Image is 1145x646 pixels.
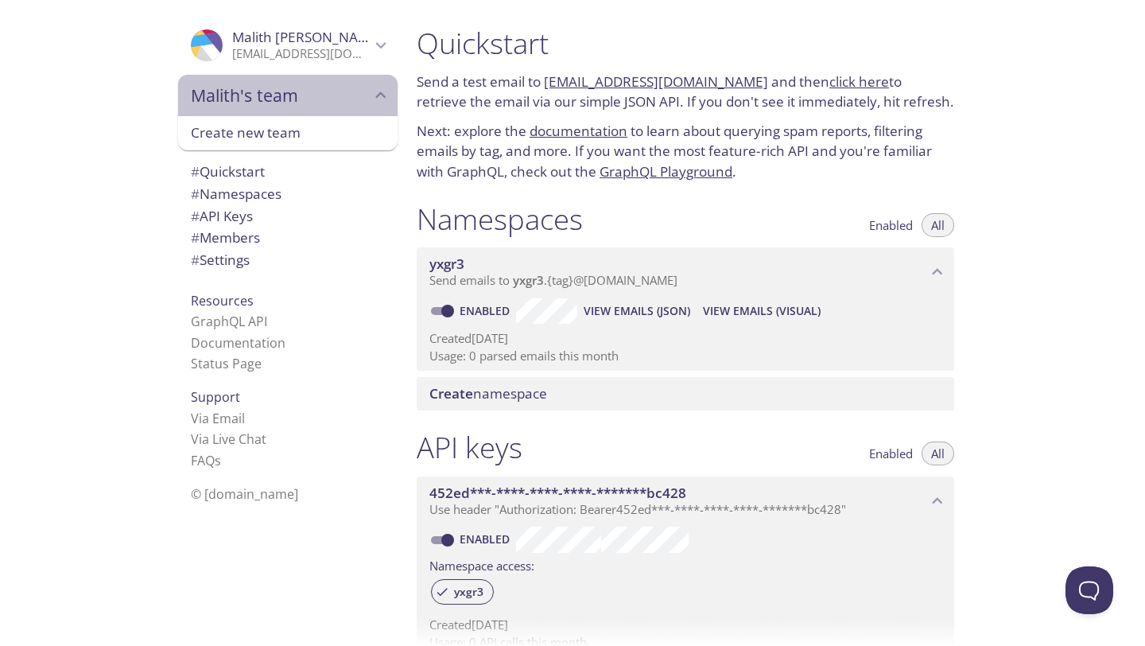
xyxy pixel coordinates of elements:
span: Resources [191,292,254,309]
button: Enabled [860,442,922,465]
div: Team Settings [178,249,398,271]
span: yxgr3 [444,585,493,599]
a: documentation [530,122,627,140]
h1: Namespaces [417,201,583,237]
p: Send a test email to and then to retrieve the email via our simple JSON API. If you don't see it ... [417,72,954,112]
a: [EMAIL_ADDRESS][DOMAIN_NAME] [544,72,768,91]
span: Send emails to . {tag} @[DOMAIN_NAME] [429,272,677,288]
span: # [191,162,200,181]
span: Malith's team [191,84,371,107]
div: Malith De Silva [178,19,398,72]
span: # [191,228,200,247]
span: s [215,452,221,469]
span: yxgr3 [429,255,464,273]
span: Malith [PERSON_NAME] [232,28,382,46]
a: GraphQL API [191,313,267,330]
a: Via Live Chat [191,430,266,448]
span: Quickstart [191,162,265,181]
span: © [DOMAIN_NAME] [191,485,298,503]
h1: API keys [417,430,522,465]
div: Malith's team [178,75,398,116]
div: Create namespace [417,377,954,411]
iframe: Help Scout Beacon - Open [1065,566,1113,614]
span: Settings [191,251,250,269]
a: Enabled [457,303,516,318]
span: Create [429,384,473,403]
div: yxgr3 namespace [417,247,954,297]
button: Enabled [860,213,922,237]
a: Enabled [457,531,516,547]
div: Members [178,227,398,249]
button: View Emails (Visual) [697,298,827,324]
a: click here [829,72,889,91]
span: Support [191,388,240,406]
a: FAQ [191,452,221,469]
span: yxgr3 [513,272,544,288]
span: Namespaces [191,185,281,203]
span: # [191,207,200,225]
button: View Emails (JSON) [577,298,697,324]
p: Usage: 0 parsed emails this month [429,348,941,364]
button: All [922,213,954,237]
div: Quickstart [178,161,398,183]
span: Members [191,228,260,247]
a: Via Email [191,410,245,427]
span: # [191,251,200,269]
span: View Emails (Visual) [703,302,821,321]
button: All [922,442,954,465]
div: Create new team [178,116,398,151]
span: API Keys [191,207,253,225]
span: # [191,185,200,203]
a: Status Page [191,355,262,372]
p: Next: explore the to learn about querying spam reports, filtering emails by tag, and more. If you... [417,121,954,182]
label: Namespace access: [429,553,534,576]
span: View Emails (JSON) [584,302,690,321]
span: namespace [429,384,547,403]
div: API Keys [178,205,398,228]
a: Documentation [191,334,285,352]
p: [EMAIL_ADDRESS][DOMAIN_NAME] [232,46,371,62]
h1: Quickstart [417,25,954,61]
div: Namespaces [178,183,398,205]
a: GraphQL Playground [600,162,732,181]
div: yxgr3 [431,579,494,605]
p: Created [DATE] [429,330,941,347]
p: Created [DATE] [429,617,941,633]
span: Create new team [191,123,385,143]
